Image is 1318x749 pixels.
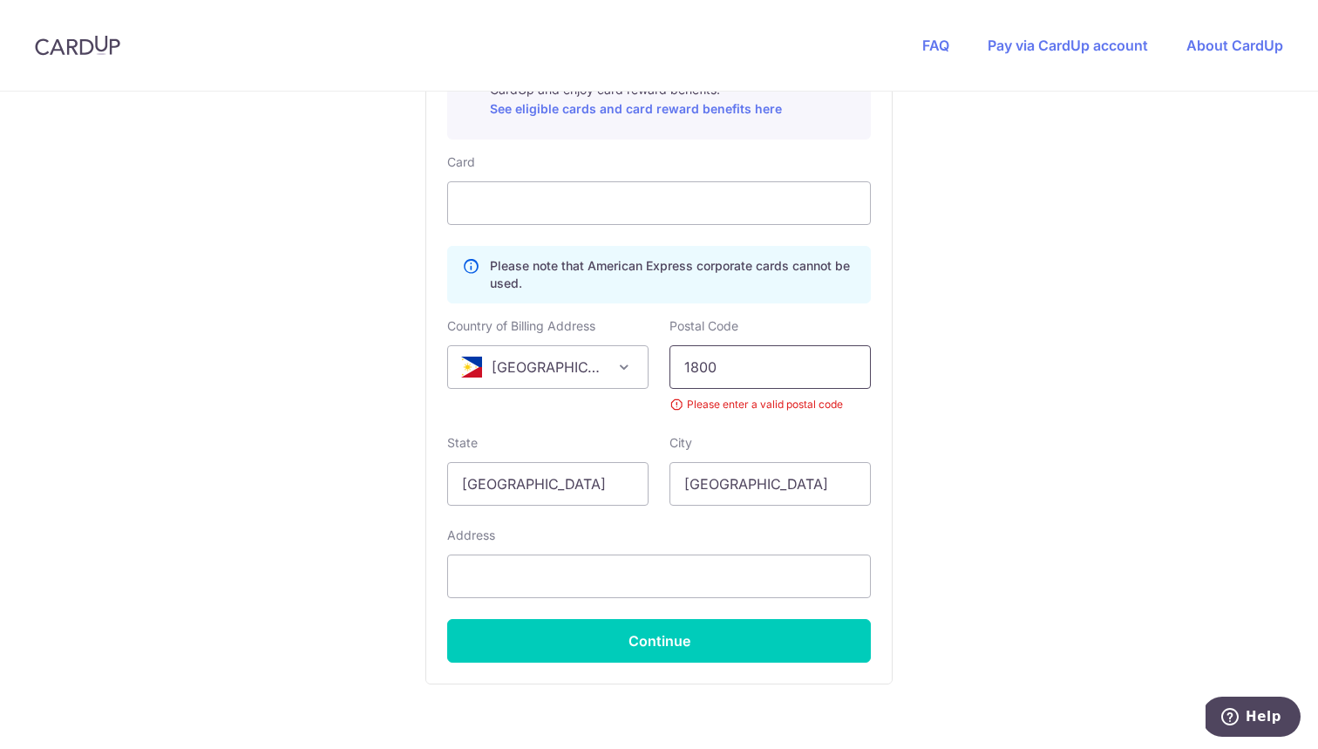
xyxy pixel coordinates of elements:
p: Please note that American Express corporate cards cannot be used. [490,257,856,292]
p: Pay with your credit card for this and other payments on CardUp and enjoy card reward benefits. [490,64,856,119]
label: Country of Billing Address [447,317,595,335]
a: See eligible cards and card reward benefits here [490,101,782,116]
span: Philippines [448,346,648,388]
iframe: Opens a widget where you can find more information [1206,697,1301,740]
a: About CardUp [1186,37,1283,54]
input: Example 123456 [669,345,871,389]
label: Postal Code [669,317,738,335]
label: State [447,434,478,452]
iframe: Secure card payment input frame [462,193,856,214]
span: Philippines [447,345,649,389]
img: CardUp [35,35,120,56]
label: City [669,434,692,452]
a: FAQ [922,37,949,54]
button: Continue [447,619,871,663]
label: Card [447,153,475,171]
small: Please enter a valid postal code [669,396,871,413]
label: Address [447,527,495,544]
a: Pay via CardUp account [988,37,1148,54]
